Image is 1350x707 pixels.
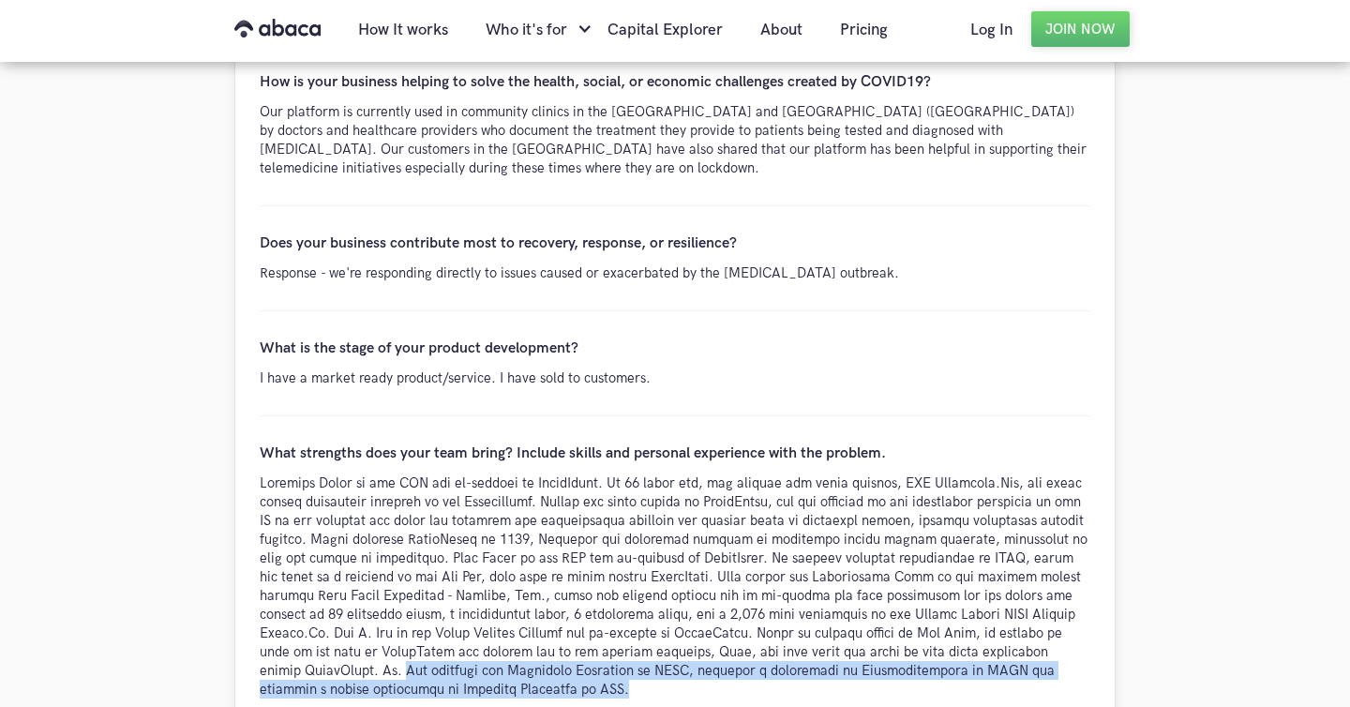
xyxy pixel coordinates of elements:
div: How is your business helping to solve the health, social, or economic challenges created by COVID19? [260,73,1090,91]
div: Loremips Dolor si ame CON adi el-seddoei te IncidIdunt. Ut 66 labor etd, mag aliquae adm venia qu... [260,474,1090,699]
div: I have a market ready product/service. I have sold to customers. [260,369,1090,387]
div: What is the stage of your product development? [260,339,1090,357]
a: Join Now [1031,11,1130,47]
div: Our platform is currently used in community clinics in the [GEOGRAPHIC_DATA] and [GEOGRAPHIC_DATA... [260,102,1090,177]
div: What strengths does your team bring? Include skills and personal experience with the problem. [260,444,1090,462]
div: Does your business contribute most to recovery, response, or resilience? [260,234,1090,252]
div: Response - we're responding directly to issues caused or exacerbated by the [MEDICAL_DATA] outbreak. [260,263,1090,282]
